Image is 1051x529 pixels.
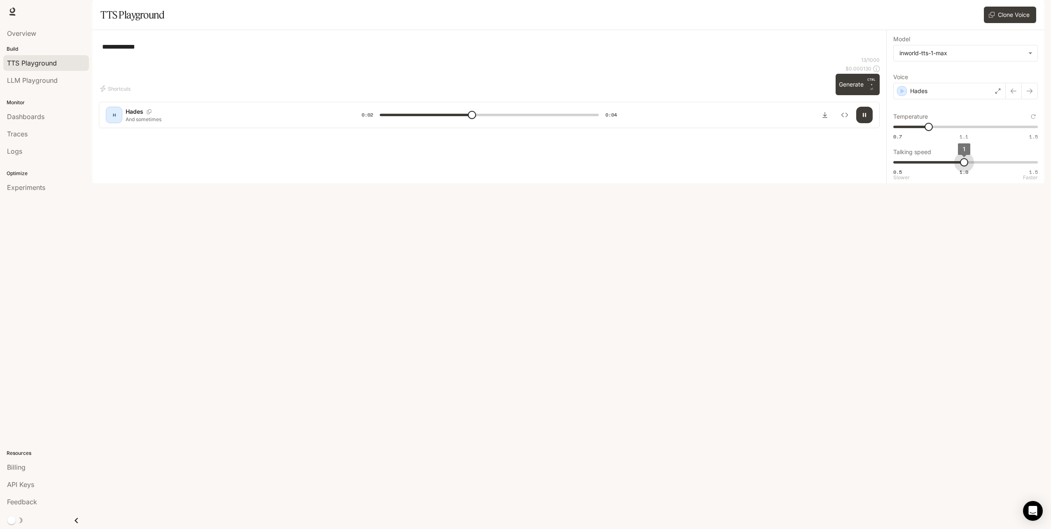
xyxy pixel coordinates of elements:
span: 1.5 [1029,169,1038,176]
p: $ 0.000130 [845,65,871,72]
p: Talking speed [893,149,931,155]
button: Shortcuts [99,82,134,95]
p: Hades [910,87,927,95]
span: 0:02 [362,111,373,119]
span: 0:04 [605,111,617,119]
span: 1.1 [960,133,968,140]
button: Download audio [817,107,833,123]
button: GenerateCTRL +⏎ [836,74,880,95]
div: Open Intercom Messenger [1023,501,1043,521]
p: And sometimes [126,116,342,123]
button: Copy Voice ID [143,109,155,114]
p: Model [893,36,910,42]
p: Faster [1023,175,1038,180]
div: inworld-tts-1-max [899,49,1024,57]
span: 1.5 [1029,133,1038,140]
p: Slower [893,175,910,180]
div: H [107,108,121,122]
span: 0.7 [893,133,902,140]
p: Hades [126,108,143,116]
h1: TTS Playground [100,7,164,23]
div: inworld-tts-1-max [894,45,1037,61]
span: 1 [963,145,965,152]
button: Reset to default [1029,112,1038,121]
button: Clone Voice [984,7,1036,23]
p: CTRL + [867,77,876,87]
p: Voice [893,74,908,80]
span: 0.5 [893,169,902,176]
p: Temperature [893,114,928,119]
button: Inspect [836,107,853,123]
p: 13 / 1000 [861,56,880,63]
span: 1.0 [960,169,968,176]
p: ⏎ [867,77,876,92]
